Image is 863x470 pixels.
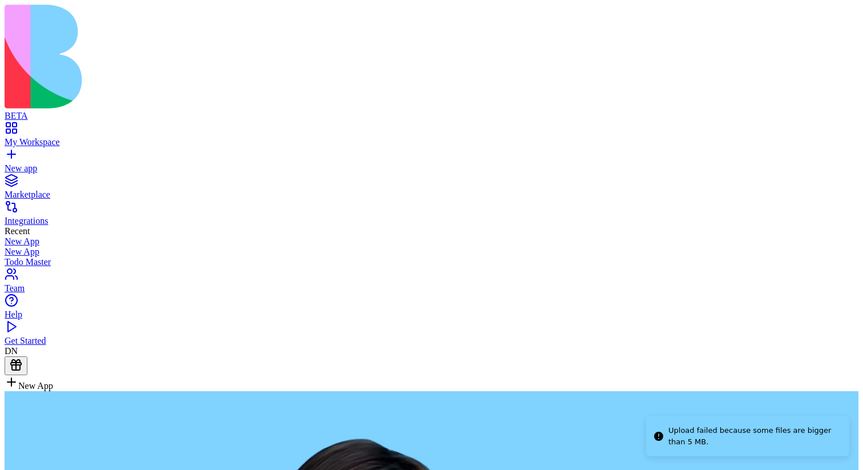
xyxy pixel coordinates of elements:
[5,336,858,346] div: Get Started
[668,425,840,447] div: Upload failed because some files are bigger than 5 MB.
[5,247,858,257] a: New App
[5,137,858,147] div: My Workspace
[5,179,858,200] a: Marketplace
[5,153,858,174] a: New app
[5,326,858,346] a: Get Started
[5,310,858,320] div: Help
[5,299,858,320] a: Help
[5,127,858,147] a: My Workspace
[5,101,858,121] a: BETA
[5,206,858,226] a: Integrations
[5,283,858,294] div: Team
[5,236,858,247] a: New App
[5,273,858,294] a: Team
[5,216,858,226] div: Integrations
[5,111,858,121] div: BETA
[5,346,18,356] span: DN
[5,190,858,200] div: Marketplace
[5,226,30,236] span: Recent
[5,257,858,267] a: Todo Master
[5,5,463,109] img: logo
[18,381,53,391] span: New App
[5,163,858,174] div: New app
